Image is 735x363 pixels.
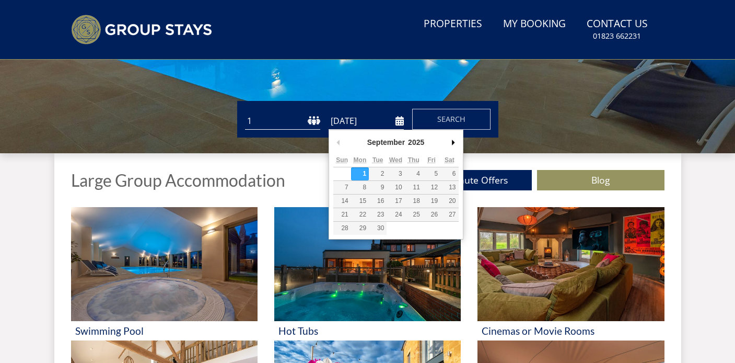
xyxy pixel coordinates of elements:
abbr: Wednesday [389,156,402,164]
button: 9 [369,181,387,194]
span: Search [437,114,465,124]
h1: Large Group Accommodation [71,171,285,189]
a: Blog [537,170,664,190]
button: 24 [387,208,404,221]
button: 1 [351,167,369,180]
button: 28 [333,222,351,235]
button: Next Month [448,134,459,150]
a: 'Hot Tubs' - Large Group Accommodation Holiday Ideas Hot Tubs [274,207,461,341]
button: 27 [440,208,458,221]
h3: Hot Tubs [278,325,457,336]
button: 12 [423,181,440,194]
abbr: Sunday [336,156,348,164]
button: 14 [333,195,351,208]
button: 3 [387,167,404,180]
a: My Booking [499,13,570,36]
button: 29 [351,222,369,235]
div: 2025 [406,134,426,150]
button: 13 [440,181,458,194]
button: 2 [369,167,387,180]
img: 'Swimming Pool' - Large Group Accommodation Holiday Ideas [71,207,258,321]
abbr: Monday [354,156,367,164]
button: 17 [387,195,404,208]
button: 6 [440,167,458,180]
img: Group Stays [71,15,212,44]
h3: Swimming Pool [75,325,253,336]
button: Previous Month [333,134,344,150]
abbr: Saturday [445,156,454,164]
img: 'Cinemas or Movie Rooms' - Large Group Accommodation Holiday Ideas [477,207,664,321]
abbr: Thursday [408,156,419,164]
a: Properties [419,13,486,36]
button: 23 [369,208,387,221]
button: 22 [351,208,369,221]
a: 'Cinemas or Movie Rooms' - Large Group Accommodation Holiday Ideas Cinemas or Movie Rooms [477,207,664,341]
button: 10 [387,181,404,194]
button: 5 [423,167,440,180]
button: 8 [351,181,369,194]
button: 30 [369,222,387,235]
button: 7 [333,181,351,194]
abbr: Friday [427,156,435,164]
button: 20 [440,195,458,208]
button: 21 [333,208,351,221]
button: 11 [405,181,423,194]
button: 16 [369,195,387,208]
div: September [366,134,406,150]
abbr: Tuesday [372,156,383,164]
button: 18 [405,195,423,208]
button: 26 [423,208,440,221]
button: 4 [405,167,423,180]
input: Arrival Date [329,112,404,130]
img: 'Hot Tubs' - Large Group Accommodation Holiday Ideas [274,207,461,321]
button: 25 [405,208,423,221]
button: 19 [423,195,440,208]
a: 'Swimming Pool' - Large Group Accommodation Holiday Ideas Swimming Pool [71,207,258,341]
a: Last Minute Offers [404,170,532,190]
a: Contact Us01823 662231 [582,13,652,47]
small: 01823 662231 [593,31,641,41]
button: Search [412,109,491,130]
h3: Cinemas or Movie Rooms [482,325,660,336]
button: 15 [351,195,369,208]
